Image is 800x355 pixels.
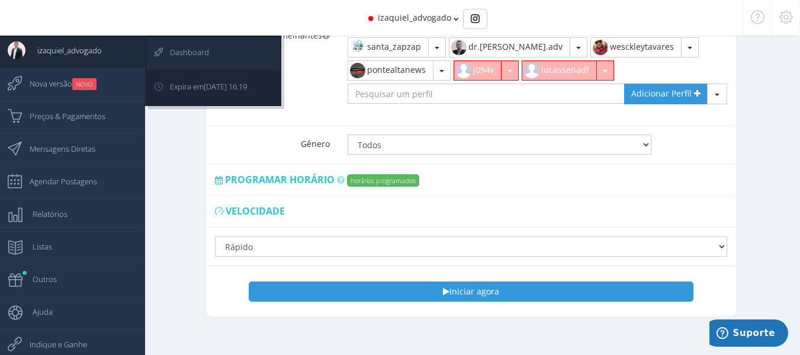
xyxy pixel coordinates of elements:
span: [DATE] 16:19 [204,81,247,92]
span: Preços & Pagamentos [18,101,105,131]
button: lucassenadf [522,60,597,81]
span: izaquiel_advogado [378,12,451,23]
img: 307432027_1177229309526553_198781617960599520_n.jpg [348,61,367,80]
a: Adicionar Perfil [624,84,708,104]
span: Nova versão [18,69,97,98]
span: Velocidade [226,204,285,218]
span: Dashboard [158,37,209,67]
img: User Image [8,41,25,59]
img: 472440268_1343656263665705_6338441252434519510_n.jpg [348,38,367,57]
span: Expira em [158,72,247,101]
a: Expira em[DATE] 16:19 [147,72,279,104]
span: Seus concorrentes ou perfis semelhantes [244,18,330,41]
span: Listas [21,232,52,261]
label: Gênero [206,126,339,150]
label: horários programados [347,174,419,187]
small: NOVO [72,78,97,90]
span: Relatórios [21,199,68,229]
div: Basic example [463,9,487,29]
img: default_instagram_user.jpg [522,61,541,80]
a: Dashboard [147,37,279,70]
span: Agendar Postagens [18,167,97,196]
input: Pesquisar um perfil [348,84,625,104]
span: Adicionar Perfil [631,88,692,99]
span: izaquiel_advogado [25,36,102,65]
button: j094v [454,60,502,81]
span: Outros [21,264,57,294]
span: Ajuda [21,297,53,327]
button: pontealtanews [348,60,433,81]
img: default_instagram_user.jpg [454,61,473,80]
button: santa_zapzap [348,37,429,57]
span: Mensagens Diretas [18,134,95,164]
button: wesckleytavares [590,37,682,57]
iframe: Abre um widget para que você possa encontrar mais informações [709,319,788,349]
span: Programar horário [225,173,335,186]
img: 381260006_343866694654327_2257646653884659810_n.jpg [449,38,468,57]
img: 470973157_482146358231706_2408660938278773853_n.jpg [591,38,610,57]
button: Iniciar agora [249,282,693,302]
button: dr.[PERSON_NAME].adv [449,37,570,57]
img: Instagram_simple_icon.svg [471,14,480,23]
